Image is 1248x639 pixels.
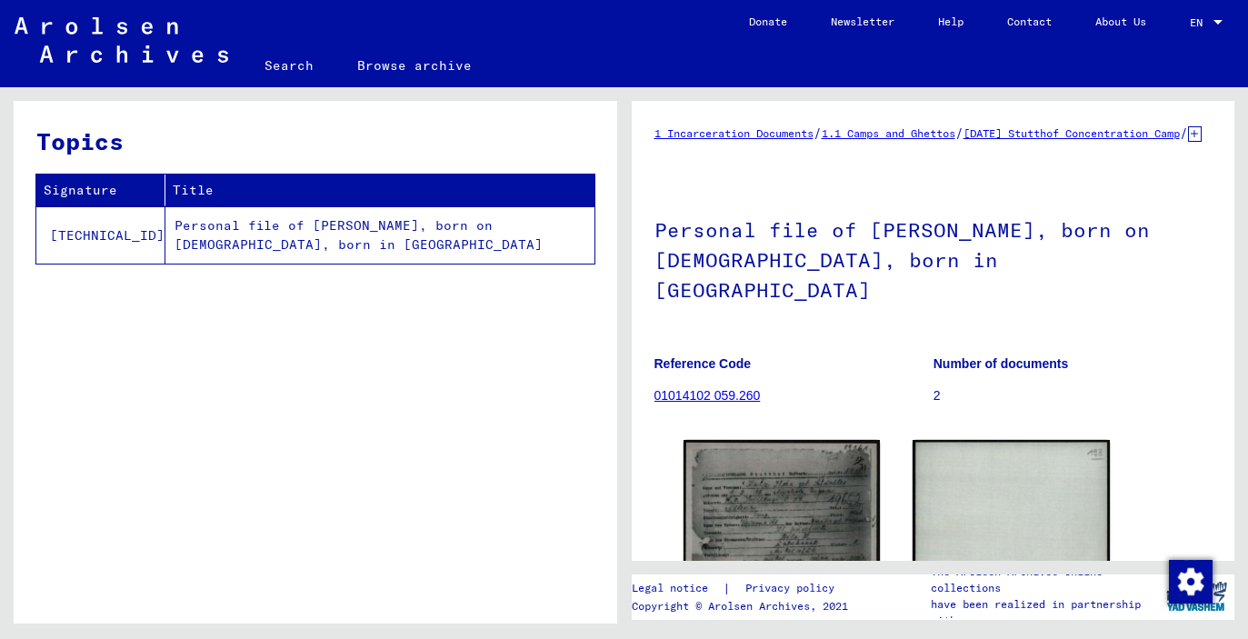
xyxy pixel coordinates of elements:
[36,175,165,206] th: Signature
[1163,574,1231,619] img: yv_logo.png
[654,356,752,371] b: Reference Code
[654,126,814,140] a: 1 Incarceration Documents
[731,579,856,598] a: Privacy policy
[632,579,723,598] a: Legal notice
[931,564,1159,596] p: The Arolsen Archives online collections
[654,388,761,403] a: 01014102 059.260
[1190,16,1210,29] span: EN
[632,598,856,614] p: Copyright © Arolsen Archives, 2021
[931,596,1159,629] p: have been realized in partnership with
[963,126,1180,140] a: [DATE] Stutthof Concentration Camp
[934,356,1069,371] b: Number of documents
[1169,560,1213,604] img: Change consent
[243,44,335,87] a: Search
[955,125,963,141] span: /
[822,126,955,140] a: 1.1 Camps and Ghettos
[1168,559,1212,603] div: Change consent
[654,188,1213,328] h1: Personal file of [PERSON_NAME], born on [DEMOGRAPHIC_DATA], born in [GEOGRAPHIC_DATA]
[165,175,594,206] th: Title
[36,206,165,264] td: [TECHNICAL_ID]
[632,579,856,598] div: |
[1180,125,1188,141] span: /
[15,17,228,63] img: Arolsen_neg.svg
[165,206,594,264] td: Personal file of [PERSON_NAME], born on [DEMOGRAPHIC_DATA], born in [GEOGRAPHIC_DATA]
[934,386,1212,405] p: 2
[814,125,822,141] span: /
[335,44,494,87] a: Browse archive
[36,124,594,159] h3: Topics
